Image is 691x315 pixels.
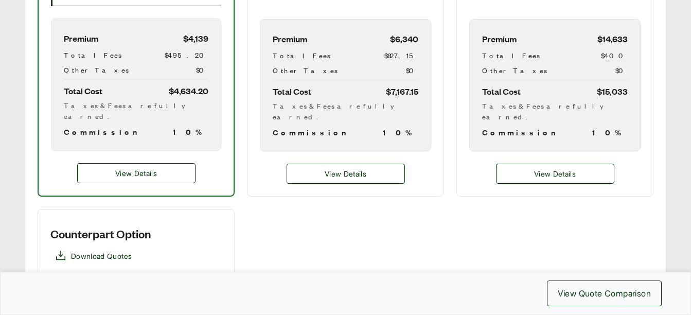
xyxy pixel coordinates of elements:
[386,84,418,98] span: $7,167.15
[165,49,208,60] span: $495.20
[183,31,208,45] span: $4,139
[384,50,418,61] span: $827.15
[196,64,208,75] span: $0
[50,226,151,241] h3: Counterpart Option
[115,168,157,179] span: View Details
[615,65,628,76] span: $0
[482,65,547,76] span: Other Taxes
[273,32,307,46] span: Premium
[287,164,405,184] button: View Details
[64,49,121,60] span: Total Fees
[496,164,614,184] a: Berkley Option details
[482,100,628,122] div: Taxes & Fees are fully earned.
[390,32,418,46] span: $6,340
[64,100,208,121] div: Taxes & Fees are fully earned.
[77,163,196,183] a: Coalition Option details
[597,84,628,98] span: $15,033
[64,84,102,98] span: Total Cost
[71,251,132,261] span: Download Quotes
[273,126,351,138] span: Commission
[287,164,405,184] a: ProRISE Option details
[169,84,208,98] span: $4,634.20
[482,84,521,98] span: Total Cost
[273,84,311,98] span: Total Cost
[406,65,418,76] span: $0
[273,100,418,122] div: Taxes & Fees are fully earned.
[534,168,576,179] span: View Details
[50,246,136,266] button: Download Quotes
[592,126,628,138] span: 10 %
[273,65,338,76] span: Other Taxes
[173,126,208,138] span: 10 %
[273,50,330,61] span: Total Fees
[77,163,196,183] button: View Details
[558,287,651,300] span: View Quote Comparison
[325,168,366,179] span: View Details
[64,64,129,75] span: Other Taxes
[496,164,614,184] button: View Details
[597,32,628,46] span: $14,633
[547,281,662,306] button: View Quote Comparison
[64,31,98,45] span: Premium
[482,126,560,138] span: Commission
[482,32,517,46] span: Premium
[482,50,540,61] span: Total Fees
[601,50,628,61] span: $400
[64,126,142,138] span: Commission
[383,126,418,138] span: 10 %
